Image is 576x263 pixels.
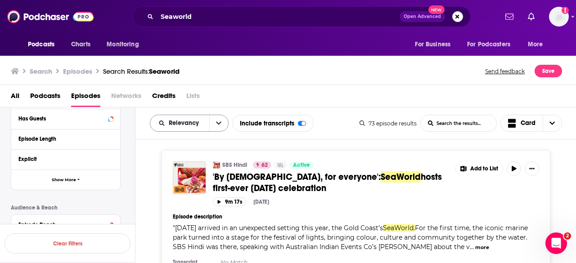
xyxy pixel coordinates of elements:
a: Podcasts [30,89,60,107]
span: 'By [DEMOGRAPHIC_DATA], for everyone': [213,171,381,183]
button: open menu [461,36,523,53]
span: Add to List [470,165,498,172]
span: For Podcasters [467,38,510,51]
div: Explicit [18,156,107,162]
a: Search Results:Seaworld [103,67,180,76]
a: SBS Hindi [222,161,247,169]
div: Search podcasts, credits, & more... [132,6,471,27]
span: Open Advanced [404,14,441,19]
div: Episode Length [18,136,107,142]
button: Save [535,65,562,77]
button: Choose View [500,115,562,132]
span: Card [521,120,535,126]
span: More [528,38,543,51]
a: Active [289,161,314,169]
iframe: Intercom live chat [545,232,567,254]
a: Credits [152,89,175,107]
button: Has Guests [18,113,113,124]
img: 'By Indians, for everyone': SeaWorld hosts first-ever Diwali celebration [173,161,206,194]
div: 73 episode results [360,120,417,127]
h2: Choose List sort [150,115,229,132]
span: Charts [71,38,90,51]
button: more [475,244,489,251]
div: Search Results: [103,67,180,76]
img: User Profile [549,7,569,27]
img: SBS Hindi [213,161,220,169]
button: Send feedback [482,65,527,77]
span: SeaWorld [381,171,421,183]
button: Open AdvancedNew [400,11,445,22]
button: open menu [22,36,66,53]
span: 2 [564,232,571,240]
a: Episodes [71,89,100,107]
span: hosts first-ever [DATE] celebration [213,171,442,194]
button: Show profile menu [549,7,569,27]
p: Audience & Reach [11,205,121,211]
span: Active [293,161,310,170]
button: open menu [409,36,462,53]
div: Has Guests [18,116,105,122]
a: 62 [253,161,271,169]
svg: Add a profile image [562,7,569,14]
span: Logged in as WesBurdett [549,7,569,27]
h3: Search [30,67,52,76]
span: Show More [52,178,76,183]
button: open menu [150,120,209,126]
div: Episode Reach [18,222,105,228]
span: " [173,224,528,251]
img: Podchaser - Follow, Share and Rate Podcasts [7,8,94,25]
button: 9m 17s [213,197,246,206]
span: [DATE] arrived in an unexpected setting this year, the Gold Coast’s [175,224,383,232]
a: Charts [65,36,96,53]
button: open menu [209,115,228,131]
span: Seaworld [149,67,180,76]
div: Include transcripts [232,115,314,132]
button: Show More [11,169,120,190]
span: Podcasts [28,38,54,51]
button: open menu [100,36,150,53]
h3: Episodes [63,67,92,76]
span: SeaWorld. [383,224,415,232]
span: 62 [261,161,268,170]
button: Explicit [18,153,113,165]
span: Monitoring [107,38,139,51]
h4: Episode description [173,214,539,220]
button: Clear Filters [4,233,130,254]
a: Show notifications dropdown [502,9,517,24]
button: Show More Button [525,161,539,176]
button: open menu [522,36,554,53]
a: All [11,89,19,107]
span: ... [470,243,474,251]
button: Episode Reach [18,218,113,230]
input: Search podcasts, credits, & more... [157,9,400,24]
span: Relevancy [169,120,202,126]
a: Show notifications dropdown [524,9,538,24]
div: [DATE] [253,199,269,205]
span: For Business [415,38,450,51]
span: For the first time, the iconic marine park turned into a stage for the festival of lights, bringi... [173,224,528,251]
button: Show More Button [456,161,503,176]
button: Episode Length [18,133,113,144]
span: New [428,5,445,14]
span: Networks [111,89,141,107]
span: Lists [186,89,200,107]
a: 'By [DEMOGRAPHIC_DATA], for everyone':SeaWorldhosts first-ever [DATE] celebration [213,171,449,194]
